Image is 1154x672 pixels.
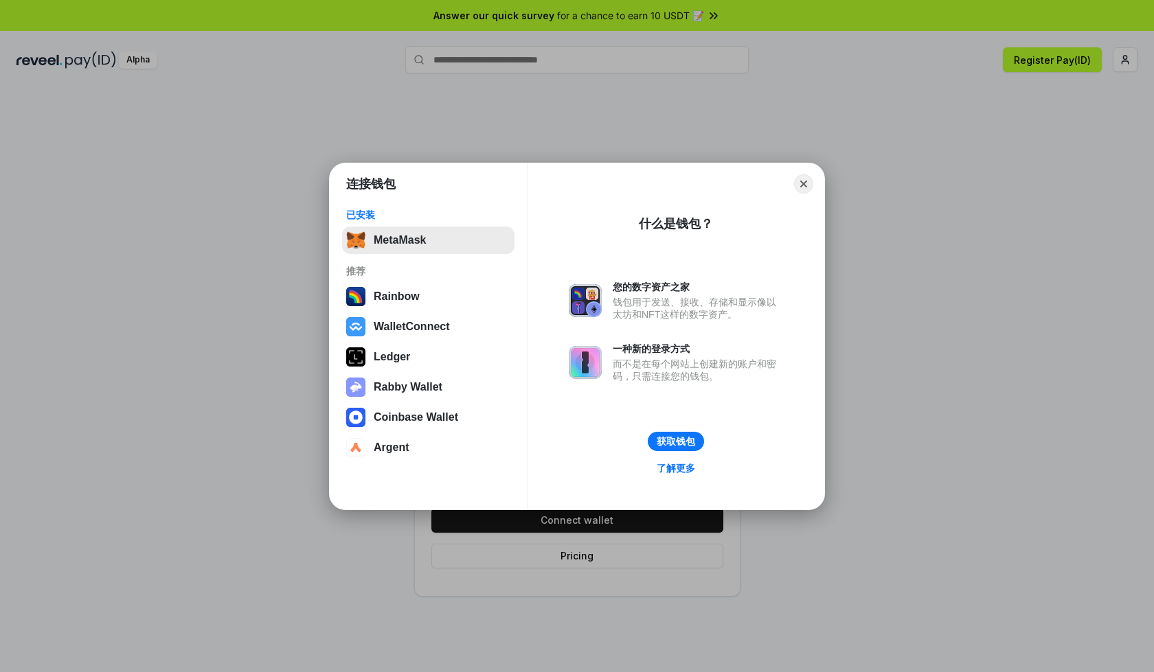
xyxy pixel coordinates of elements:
[346,408,365,427] img: svg+xml,%3Csvg%20width%3D%2228%22%20height%3D%2228%22%20viewBox%3D%220%200%2028%2028%22%20fill%3D...
[342,373,514,401] button: Rabby Wallet
[613,281,783,293] div: 您的数字资产之家
[374,381,442,393] div: Rabby Wallet
[342,343,514,371] button: Ledger
[648,432,704,451] button: 获取钱包
[346,176,396,192] h1: 连接钱包
[374,234,426,246] div: MetaMask
[613,343,783,355] div: 一种新的登录方式
[569,284,602,317] img: svg+xml,%3Csvg%20xmlns%3D%22http%3A%2F%2Fwww.w3.org%2F2000%2Fsvg%22%20fill%3D%22none%22%20viewBox...
[342,404,514,431] button: Coinbase Wallet
[569,346,602,379] img: svg+xml,%3Csvg%20xmlns%3D%22http%3A%2F%2Fwww.w3.org%2F2000%2Fsvg%22%20fill%3D%22none%22%20viewBox...
[794,174,813,194] button: Close
[346,287,365,306] img: svg+xml,%3Csvg%20width%3D%22120%22%20height%3D%22120%22%20viewBox%3D%220%200%20120%20120%22%20fil...
[342,434,514,461] button: Argent
[657,435,695,448] div: 获取钱包
[342,227,514,254] button: MetaMask
[374,321,450,333] div: WalletConnect
[374,290,420,303] div: Rainbow
[613,296,783,321] div: 钱包用于发送、接收、存储和显示像以太坊和NFT这样的数字资产。
[346,347,365,367] img: svg+xml,%3Csvg%20xmlns%3D%22http%3A%2F%2Fwww.w3.org%2F2000%2Fsvg%22%20width%3D%2228%22%20height%3...
[374,411,458,424] div: Coinbase Wallet
[346,317,365,336] img: svg+xml,%3Csvg%20width%3D%2228%22%20height%3D%2228%22%20viewBox%3D%220%200%2028%2028%22%20fill%3D...
[346,378,365,397] img: svg+xml,%3Csvg%20xmlns%3D%22http%3A%2F%2Fwww.w3.org%2F2000%2Fsvg%22%20fill%3D%22none%22%20viewBox...
[346,438,365,457] img: svg+xml,%3Csvg%20width%3D%2228%22%20height%3D%2228%22%20viewBox%3D%220%200%2028%2028%22%20fill%3D...
[374,351,410,363] div: Ledger
[657,462,695,474] div: 了解更多
[374,441,409,454] div: Argent
[613,358,783,382] div: 而不是在每个网站上创建新的账户和密码，只需连接您的钱包。
[346,231,365,250] img: svg+xml,%3Csvg%20fill%3D%22none%22%20height%3D%2233%22%20viewBox%3D%220%200%2035%2033%22%20width%...
[342,283,514,310] button: Rainbow
[342,313,514,340] button: WalletConnect
[346,209,510,221] div: 已安装
[648,459,703,477] a: 了解更多
[639,216,713,232] div: 什么是钱包？
[346,265,510,277] div: 推荐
